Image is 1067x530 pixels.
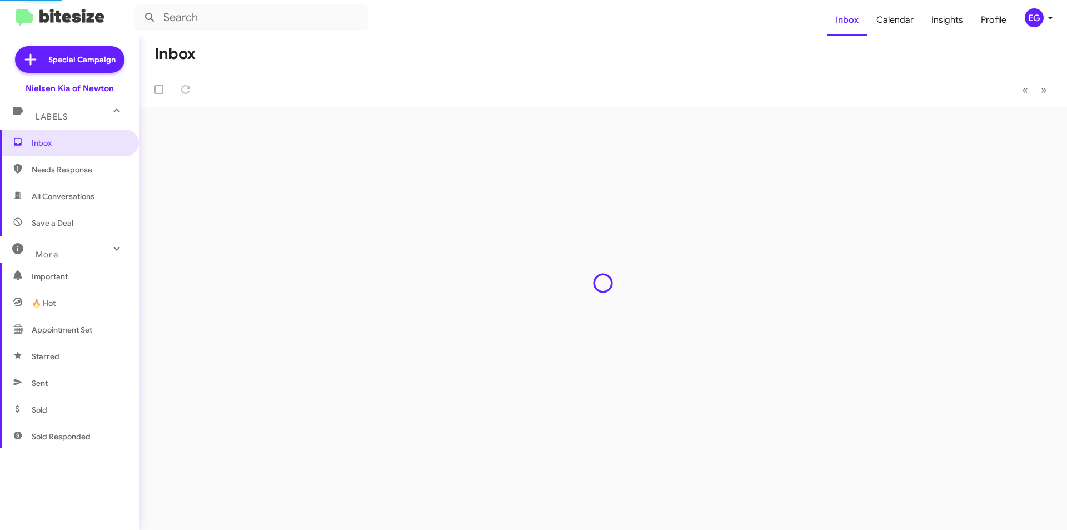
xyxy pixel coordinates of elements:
[154,45,196,63] h1: Inbox
[26,83,114,94] div: Nielsen Kia of Newton
[36,112,68,122] span: Labels
[32,404,47,415] span: Sold
[923,4,972,36] a: Insights
[1025,8,1044,27] div: EG
[15,46,124,73] a: Special Campaign
[32,324,92,335] span: Appointment Set
[1022,83,1028,97] span: «
[36,250,58,260] span: More
[32,271,126,282] span: Important
[1034,78,1054,101] button: Next
[32,431,91,442] span: Sold Responded
[32,298,56,309] span: 🔥 Hot
[1015,78,1035,101] button: Previous
[134,4,368,31] input: Search
[32,351,59,362] span: Starred
[32,137,126,148] span: Inbox
[972,4,1015,36] a: Profile
[1016,78,1054,101] nav: Page navigation example
[1015,8,1055,27] button: EG
[1041,83,1047,97] span: »
[32,191,94,202] span: All Conversations
[827,4,867,36] a: Inbox
[32,164,126,175] span: Needs Response
[867,4,923,36] a: Calendar
[32,378,48,389] span: Sent
[48,54,116,65] span: Special Campaign
[32,217,73,229] span: Save a Deal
